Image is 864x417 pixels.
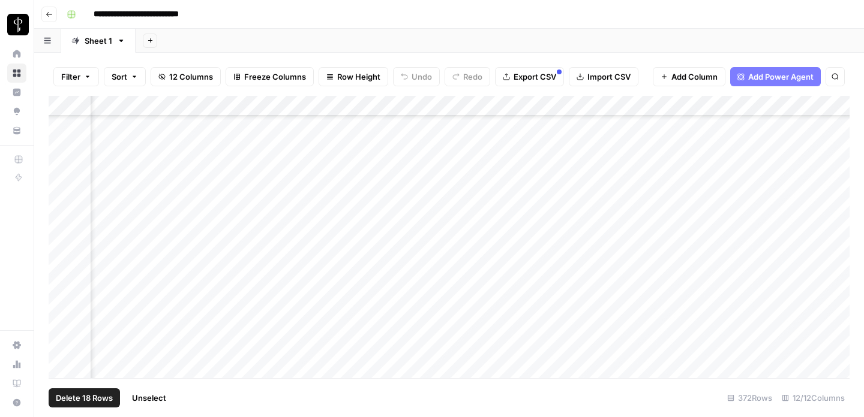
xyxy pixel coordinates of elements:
[112,71,127,83] span: Sort
[445,67,490,86] button: Redo
[7,355,26,374] a: Usage
[730,67,821,86] button: Add Power Agent
[85,35,112,47] div: Sheet 1
[104,67,146,86] button: Sort
[7,102,26,121] a: Opportunities
[748,71,814,83] span: Add Power Agent
[337,71,380,83] span: Row Height
[53,67,99,86] button: Filter
[56,392,113,404] span: Delete 18 Rows
[169,71,213,83] span: 12 Columns
[151,67,221,86] button: 12 Columns
[777,388,850,407] div: 12/12 Columns
[61,29,136,53] a: Sheet 1
[319,67,388,86] button: Row Height
[393,67,440,86] button: Undo
[125,388,173,407] button: Unselect
[7,44,26,64] a: Home
[412,71,432,83] span: Undo
[61,71,80,83] span: Filter
[569,67,638,86] button: Import CSV
[7,83,26,102] a: Insights
[7,14,29,35] img: LP Production Workloads Logo
[495,67,564,86] button: Export CSV
[7,64,26,83] a: Browse
[226,67,314,86] button: Freeze Columns
[7,374,26,393] a: Learning Hub
[132,392,166,404] span: Unselect
[7,121,26,140] a: Your Data
[722,388,777,407] div: 372 Rows
[463,71,482,83] span: Redo
[587,71,631,83] span: Import CSV
[653,67,725,86] button: Add Column
[671,71,718,83] span: Add Column
[7,393,26,412] button: Help + Support
[244,71,306,83] span: Freeze Columns
[7,336,26,355] a: Settings
[49,388,120,407] button: Delete 18 Rows
[514,71,556,83] span: Export CSV
[7,10,26,40] button: Workspace: LP Production Workloads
